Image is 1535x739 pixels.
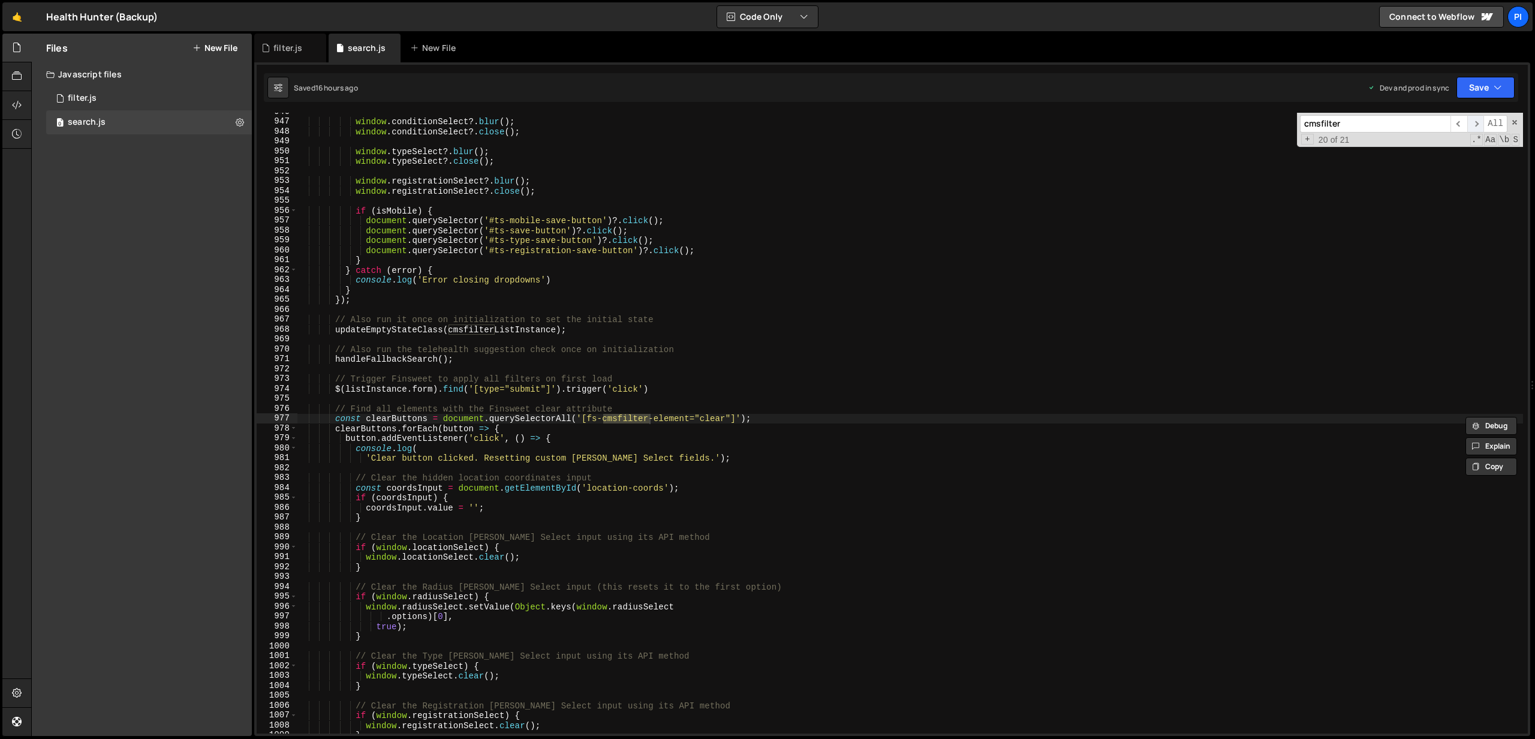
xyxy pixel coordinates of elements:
div: 989 [257,532,297,542]
div: search.js [348,42,386,54]
div: 980 [257,443,297,453]
button: Debug [1465,417,1517,435]
div: 956 [257,206,297,216]
span: ​ [1450,115,1467,133]
div: 949 [257,136,297,146]
div: 947 [257,116,297,127]
div: 971 [257,354,297,364]
div: 999 [257,631,297,641]
div: 987 [257,512,297,522]
div: 997 [257,611,297,621]
div: Javascript files [32,62,252,86]
div: 1005 [257,690,297,701]
div: 960 [257,245,297,256]
div: 983 [257,473,297,483]
div: 990 [257,542,297,552]
div: 981 [257,453,297,463]
div: 988 [257,522,297,533]
div: 972 [257,364,297,374]
div: 17148/47348.js [46,86,252,110]
span: Toggle Replace mode [1301,134,1314,145]
div: 1007 [257,710,297,720]
div: 965 [257,295,297,305]
div: 1001 [257,651,297,661]
div: 996 [257,602,297,612]
a: 🤙 [2,2,32,31]
span: 0 [56,119,64,128]
div: search.js [68,117,106,128]
div: 994 [257,582,297,592]
div: 986 [257,503,297,513]
div: Health Hunter (Backup) [46,10,158,24]
div: 979 [257,433,297,443]
a: Connect to Webflow [1379,6,1504,28]
div: 973 [257,374,297,384]
div: 970 [257,344,297,355]
div: filter.js [273,42,302,54]
div: 982 [257,463,297,473]
span: Alt-Enter [1483,115,1507,133]
div: 957 [257,215,297,226]
div: New File [410,42,460,54]
div: 985 [257,492,297,503]
div: 17148/47349.js [46,110,252,134]
div: 964 [257,285,297,295]
div: 966 [257,305,297,315]
div: 974 [257,384,297,394]
div: 961 [257,255,297,265]
div: 978 [257,423,297,434]
div: 1004 [257,681,297,691]
a: Pi [1507,6,1529,28]
span: Search In Selection [1512,134,1519,146]
div: 959 [257,235,297,245]
div: 1008 [257,720,297,731]
div: 977 [257,413,297,423]
span: Whole Word Search [1498,134,1510,146]
div: 1006 [257,701,297,711]
div: 991 [257,552,297,562]
div: Saved [294,83,358,93]
div: 963 [257,275,297,285]
input: Search for [1300,115,1450,133]
div: 954 [257,186,297,196]
div: 992 [257,562,297,572]
span: ​ [1467,115,1484,133]
div: 976 [257,404,297,414]
div: 1002 [257,661,297,671]
div: 975 [257,393,297,404]
div: 1000 [257,641,297,651]
div: 948 [257,127,297,137]
div: 952 [257,166,297,176]
div: 950 [257,146,297,157]
div: 998 [257,621,297,632]
div: 984 [257,483,297,493]
div: 16 hours ago [315,83,358,93]
div: 969 [257,334,297,344]
span: CaseSensitive Search [1484,134,1497,146]
button: New File [192,43,237,53]
div: 1003 [257,671,297,681]
h2: Files [46,41,68,55]
div: 993 [257,572,297,582]
div: 958 [257,226,297,236]
button: Code Only [717,6,818,28]
span: 20 of 21 [1314,135,1355,145]
div: Dev and prod in sync [1368,83,1449,93]
div: 953 [257,176,297,186]
button: Explain [1465,437,1517,455]
div: 968 [257,325,297,335]
div: 951 [257,156,297,166]
span: RegExp Search [1470,134,1483,146]
button: Copy [1465,458,1517,476]
div: 962 [257,265,297,275]
div: 967 [257,314,297,325]
div: 955 [257,196,297,206]
button: Save [1456,77,1515,98]
div: filter.js [68,93,97,104]
div: 995 [257,591,297,602]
